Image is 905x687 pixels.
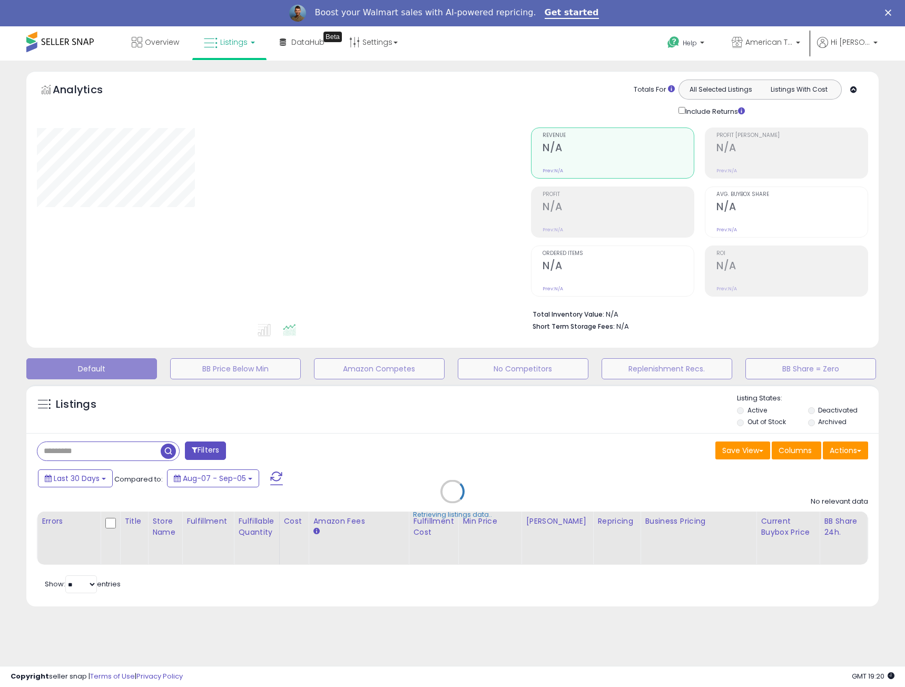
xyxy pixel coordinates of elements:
[314,358,445,379] button: Amazon Competes
[716,260,868,274] h2: N/A
[543,142,694,156] h2: N/A
[716,286,737,292] small: Prev: N/A
[831,37,870,47] span: Hi [PERSON_NAME]
[545,7,599,19] a: Get started
[716,192,868,198] span: Avg. Buybox Share
[885,9,896,16] div: Close
[745,358,876,379] button: BB Share = Zero
[616,321,629,331] span: N/A
[745,37,793,47] span: American Telecom Headquarters
[543,227,563,233] small: Prev: N/A
[817,37,878,61] a: Hi [PERSON_NAME]
[716,133,868,139] span: Profit [PERSON_NAME]
[724,26,808,61] a: American Telecom Headquarters
[682,83,760,96] button: All Selected Listings
[196,26,263,58] a: Listings
[170,358,301,379] button: BB Price Below Min
[124,26,187,58] a: Overview
[683,38,697,47] span: Help
[543,201,694,215] h2: N/A
[533,310,604,319] b: Total Inventory Value:
[291,37,324,47] span: DataHub
[26,358,157,379] button: Default
[634,85,675,95] div: Totals For
[458,358,588,379] button: No Competitors
[543,168,563,174] small: Prev: N/A
[341,26,406,58] a: Settings
[543,251,694,257] span: Ordered Items
[667,36,680,49] i: Get Help
[543,286,563,292] small: Prev: N/A
[543,192,694,198] span: Profit
[314,7,536,18] div: Boost your Walmart sales with AI-powered repricing.
[289,5,306,22] img: Profile image for Adrian
[53,82,123,100] h5: Analytics
[716,251,868,257] span: ROI
[543,133,694,139] span: Revenue
[543,260,694,274] h2: N/A
[760,83,838,96] button: Listings With Cost
[533,322,615,331] b: Short Term Storage Fees:
[413,510,492,519] div: Retrieving listings data..
[602,358,732,379] button: Replenishment Recs.
[323,32,342,42] div: Tooltip anchor
[716,168,737,174] small: Prev: N/A
[716,142,868,156] h2: N/A
[220,37,248,47] span: Listings
[272,26,332,58] a: DataHub
[716,201,868,215] h2: N/A
[533,307,860,320] li: N/A
[659,28,715,61] a: Help
[716,227,737,233] small: Prev: N/A
[671,105,758,117] div: Include Returns
[145,37,179,47] span: Overview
